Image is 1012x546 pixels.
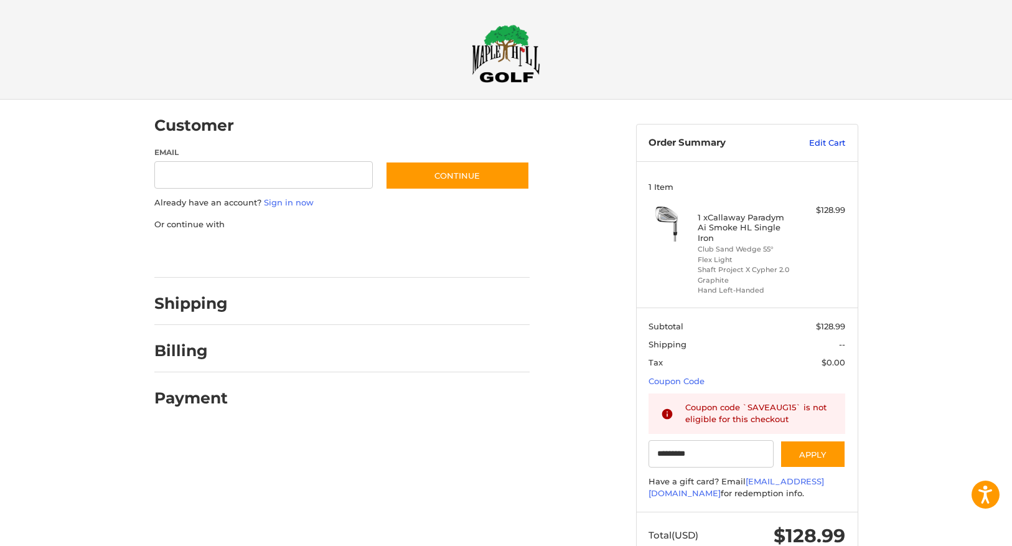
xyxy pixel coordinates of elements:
[649,182,845,192] h3: 1 Item
[698,244,793,255] li: Club Sand Wedge 55°
[685,402,833,426] div: Coupon code `SAVEAUG15` is not eligible for this checkout
[816,321,845,331] span: $128.99
[154,294,228,313] h2: Shipping
[780,440,846,468] button: Apply
[154,197,530,209] p: Already have an account?
[649,357,663,367] span: Tax
[649,376,705,386] a: Coupon Code
[649,529,698,541] span: Total (USD)
[154,147,373,158] label: Email
[264,197,314,207] a: Sign in now
[796,204,845,217] div: $128.99
[822,357,845,367] span: $0.00
[649,339,686,349] span: Shipping
[385,161,530,190] button: Continue
[154,116,234,135] h2: Customer
[649,476,845,500] div: Have a gift card? Email for redemption info.
[782,137,845,149] a: Edit Cart
[150,243,243,265] iframe: PayPal-paypal
[361,243,454,265] iframe: PayPal-venmo
[909,512,1012,546] iframe: Google Customer Reviews
[649,440,774,468] input: Gift Certificate or Coupon Code
[649,137,782,149] h3: Order Summary
[649,321,683,331] span: Subtotal
[698,265,793,285] li: Shaft Project X Cypher 2.0 Graphite
[698,285,793,296] li: Hand Left-Handed
[472,24,540,83] img: Maple Hill Golf
[839,339,845,349] span: --
[698,255,793,265] li: Flex Light
[154,219,530,231] p: Or continue with
[698,212,793,243] h4: 1 x Callaway Paradym Ai Smoke HL Single Iron
[154,341,227,360] h2: Billing
[154,388,228,408] h2: Payment
[256,243,349,265] iframe: PayPal-paylater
